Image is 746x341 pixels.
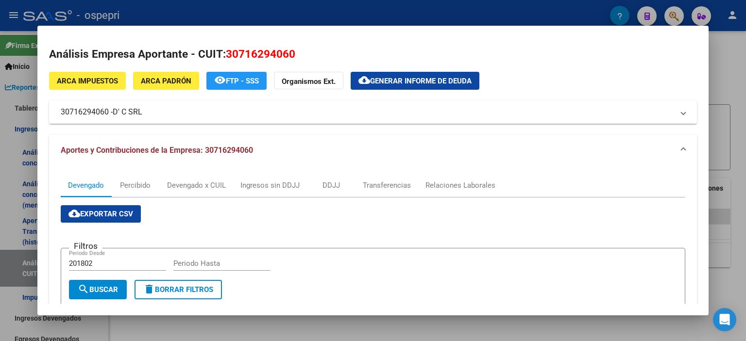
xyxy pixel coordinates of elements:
[226,77,259,85] span: FTP - SSS
[49,100,697,124] mat-expansion-panel-header: 30716294060 -D' C SRL
[143,285,213,294] span: Borrar Filtros
[57,77,118,85] span: ARCA Impuestos
[135,280,222,299] button: Borrar Filtros
[282,77,336,86] strong: Organismos Ext.
[49,46,697,63] h2: Análisis Empresa Aportante - CUIT:
[49,72,126,90] button: ARCA Impuestos
[370,77,472,85] span: Generar informe de deuda
[69,280,127,299] button: Buscar
[49,135,697,166] mat-expansion-panel-header: Aportes y Contribuciones de la Empresa: 30716294060
[68,208,80,219] mat-icon: cloud_download
[167,180,226,191] div: Devengado x CUIL
[113,106,142,118] span: D' C SRL
[133,72,199,90] button: ARCA Padrón
[68,210,133,218] span: Exportar CSV
[206,72,267,90] button: FTP - SSS
[240,180,300,191] div: Ingresos sin DDJJ
[322,180,340,191] div: DDJJ
[141,77,191,85] span: ARCA Padrón
[713,308,736,331] div: Open Intercom Messenger
[214,74,226,86] mat-icon: remove_red_eye
[351,72,479,90] button: Generar informe de deuda
[68,180,104,191] div: Devengado
[61,106,674,118] mat-panel-title: 30716294060 -
[425,180,495,191] div: Relaciones Laborales
[358,74,370,86] mat-icon: cloud_download
[363,180,411,191] div: Transferencias
[69,241,102,251] h3: Filtros
[120,180,151,191] div: Percibido
[78,283,89,295] mat-icon: search
[61,146,253,155] span: Aportes y Contribuciones de la Empresa: 30716294060
[61,205,141,223] button: Exportar CSV
[226,48,295,60] span: 30716294060
[274,72,343,90] button: Organismos Ext.
[143,283,155,295] mat-icon: delete
[78,285,118,294] span: Buscar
